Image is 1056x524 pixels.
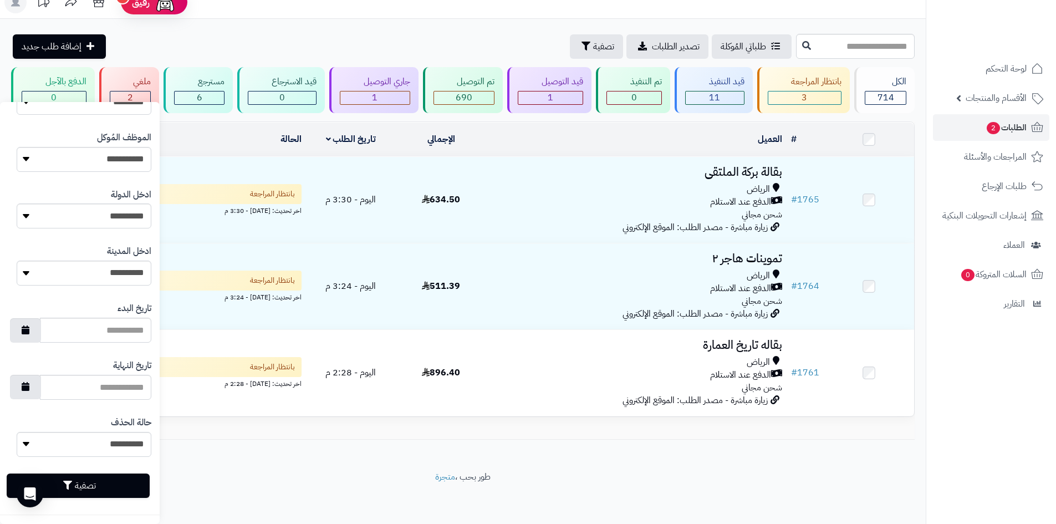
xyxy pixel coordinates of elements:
a: جاري التوصيل 1 [327,67,421,113]
a: #1764 [791,279,819,293]
div: 2 [110,91,151,104]
span: إضافة طلب جديد [22,40,81,53]
span: الطلبات [986,120,1027,135]
button: تصفية [570,34,623,59]
a: متجرة [435,470,455,484]
div: 1 [518,91,583,104]
div: الكل [865,75,906,88]
span: تصفية [593,40,614,53]
span: اليوم - 3:30 م [325,193,376,206]
span: الرياض [747,269,770,282]
div: جاري التوصيل [340,75,410,88]
a: الكل714 [852,67,917,113]
span: شحن مجاني [742,381,782,394]
div: 690 [434,91,494,104]
div: مسترجع [174,75,225,88]
span: 690 [456,91,472,104]
span: الأقسام والمنتجات [966,90,1027,106]
a: السلات المتروكة0 [933,261,1049,288]
a: #1761 [791,366,819,379]
span: طلباتي المُوكلة [721,40,766,53]
span: 3 [802,91,807,104]
h3: تموينات هاجر ٢ [491,252,782,265]
span: الدفع عند الاستلام [710,196,771,208]
span: # [791,279,797,293]
span: 11 [709,91,720,104]
a: بانتظار المراجعة 3 [755,67,853,113]
div: 11 [686,91,744,104]
span: شحن مجاني [742,208,782,221]
a: #1765 [791,193,819,206]
span: 2 [987,122,1000,134]
span: 1 [548,91,553,104]
span: 0 [279,91,285,104]
div: 6 [175,91,224,104]
span: 634.50 [422,193,460,206]
span: 6 [197,91,202,104]
span: لوحة التحكم [986,61,1027,77]
span: # [791,193,797,206]
a: العميل [758,133,782,146]
a: قيد التنفيذ 11 [672,67,755,113]
span: بانتظار المراجعة [250,362,295,373]
a: ملغي 2 [97,67,162,113]
span: # [791,366,797,379]
span: اليوم - 3:24 م [325,279,376,293]
span: إشعارات التحويلات البنكية [942,208,1027,223]
a: تصدير الطلبات [626,34,708,59]
span: بانتظار المراجعة [250,189,295,200]
a: الإجمالي [427,133,455,146]
span: بانتظار المراجعة [250,275,295,286]
a: تم التوصيل 690 [421,67,506,113]
label: تاريخ النهاية [113,359,151,372]
a: إشعارات التحويلات البنكية [933,202,1049,229]
a: الحالة [280,133,302,146]
div: Open Intercom Messenger [17,481,43,507]
a: تاريخ الطلب [326,133,376,146]
a: العملاء [933,232,1049,258]
label: الموظف المُوكل [97,131,151,144]
a: مسترجع 6 [161,67,235,113]
span: زيارة مباشرة - مصدر الطلب: الموقع الإلكتروني [623,221,768,234]
span: 896.40 [422,366,460,379]
span: الدفع عند الاستلام [710,282,771,295]
div: قيد الاسترجاع [248,75,317,88]
label: تاريخ البدء [118,302,151,315]
span: 0 [961,269,975,281]
div: 3 [768,91,841,104]
div: عرض 1 إلى 3 من 3 (1 صفحات) [3,426,463,439]
a: طلبات الإرجاع [933,173,1049,200]
span: زيارة مباشرة - مصدر الطلب: الموقع الإلكتروني [623,307,768,320]
span: المراجعات والأسئلة [964,149,1027,165]
div: الدفع بالآجل [22,75,86,88]
a: المراجعات والأسئلة [933,144,1049,170]
button: تصفية [7,474,150,498]
a: التقارير [933,291,1049,317]
span: التقارير [1004,296,1025,312]
span: الرياض [747,356,770,369]
a: قيد الاسترجاع 0 [235,67,327,113]
span: الرياض [747,183,770,196]
a: الطلبات2 [933,114,1049,141]
div: 1 [340,91,410,104]
a: الدفع بالآجل 0 [9,67,97,113]
a: تم التنفيذ 0 [594,67,672,113]
span: 0 [631,91,637,104]
div: بانتظار المراجعة [768,75,842,88]
a: قيد التوصيل 1 [505,67,594,113]
span: شحن مجاني [742,294,782,308]
span: اليوم - 2:28 م [325,366,376,379]
div: 0 [248,91,316,104]
label: حالة الحذف [111,416,151,429]
div: قيد التوصيل [518,75,583,88]
span: 0 [51,91,57,104]
span: 2 [127,91,133,104]
span: تصدير الطلبات [652,40,700,53]
span: الدفع عند الاستلام [710,369,771,381]
span: زيارة مباشرة - مصدر الطلب: الموقع الإلكتروني [623,394,768,407]
span: 714 [878,91,894,104]
a: طلباتي المُوكلة [712,34,792,59]
h3: بقالة بركة الملتقى [491,166,782,179]
span: السلات المتروكة [960,267,1027,282]
div: قيد التنفيذ [685,75,744,88]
